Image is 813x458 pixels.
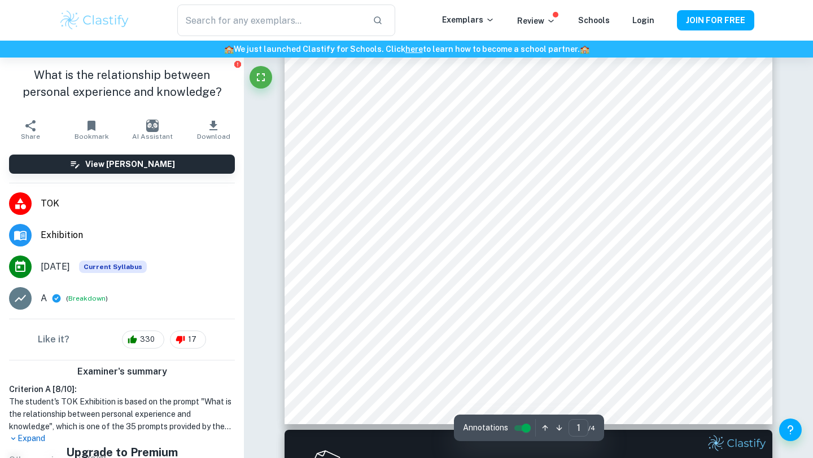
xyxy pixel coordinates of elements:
[9,383,235,395] h6: Criterion A [ 8 / 10 ]:
[61,114,122,146] button: Bookmark
[580,45,589,54] span: 🏫
[182,334,203,345] span: 17
[68,293,106,303] button: Breakdown
[170,331,206,349] div: 17
[79,261,147,273] span: Current Syllabus
[41,228,235,242] span: Exhibition
[5,365,239,378] h6: Examiner's summary
[463,422,508,434] span: Annotations
[233,60,242,68] button: Report issue
[9,433,235,444] p: Expand
[517,15,556,27] p: Review
[197,133,230,140] span: Download
[146,120,159,132] img: AI Assistant
[183,114,244,146] button: Download
[122,114,183,146] button: AI Assistant
[41,260,70,274] span: [DATE]
[41,197,235,210] span: TOK
[85,158,175,170] h6: View [PERSON_NAME]
[9,155,235,174] button: View [PERSON_NAME]
[779,419,802,441] button: Help and Feedback
[224,45,234,54] span: 🏫
[632,16,654,25] a: Login
[578,16,610,25] a: Schools
[9,395,235,433] h1: The student's TOK Exhibition is based on the prompt "What is the relationship between personal ex...
[132,133,173,140] span: AI Assistant
[59,9,130,32] img: Clastify logo
[9,67,235,100] h1: What is the relationship between personal experience and knowledge?
[75,133,109,140] span: Bookmark
[79,261,147,273] div: This exemplar is based on the current syllabus. Feel free to refer to it for inspiration/ideas wh...
[250,66,272,89] button: Fullscreen
[122,331,164,349] div: 330
[177,5,364,36] input: Search for any exemplars...
[38,333,69,346] h6: Like it?
[2,43,811,55] h6: We just launched Clastify for Schools. Click to learn how to become a school partner.
[66,293,108,304] span: ( )
[442,14,495,26] p: Exemplars
[21,133,40,140] span: Share
[677,10,754,30] button: JOIN FOR FREE
[588,423,595,433] span: / 4
[134,334,161,345] span: 330
[41,292,47,305] p: A
[405,45,423,54] a: here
